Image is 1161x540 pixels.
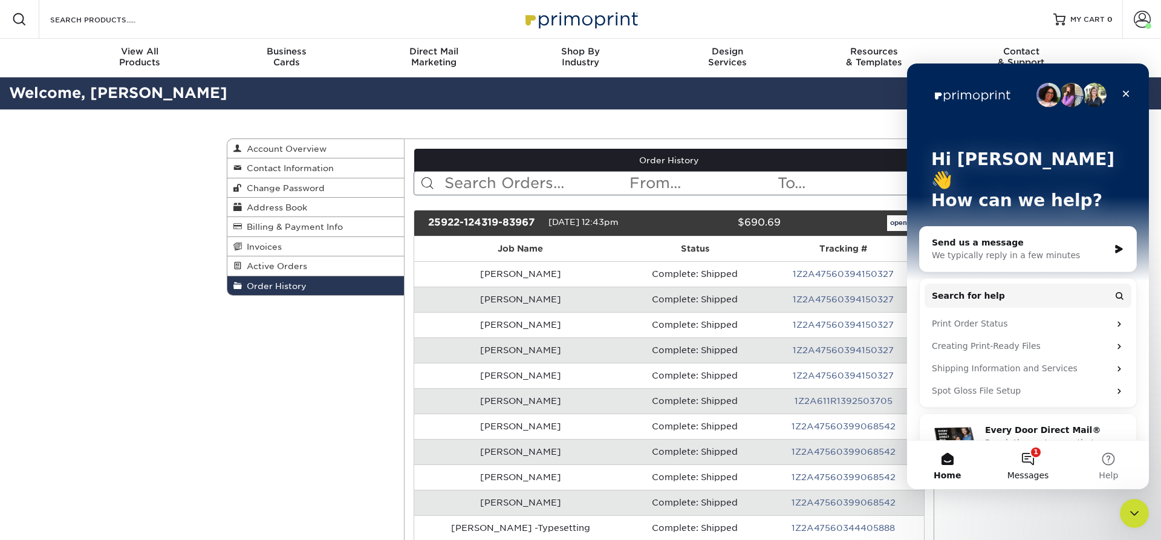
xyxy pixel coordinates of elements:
a: View AllProducts [67,39,213,77]
div: 25922-124319-83967 [419,215,548,231]
td: Complete: Shipped [627,464,763,490]
td: [PERSON_NAME] [414,490,628,515]
input: Search Orders... [443,172,629,195]
td: [PERSON_NAME] [414,388,628,414]
a: 1Z2A47560399068542 [792,472,896,482]
a: 1Z2A47560344405888 [792,523,895,533]
td: Complete: Shipped [627,490,763,515]
span: [DATE] 12:43pm [548,217,619,227]
a: Direct MailMarketing [360,39,507,77]
span: Order History [242,281,307,291]
a: Address Book [227,198,404,217]
th: Tracking # [763,236,924,261]
iframe: Intercom live chat [1120,499,1149,528]
a: Shop ByIndustry [507,39,654,77]
a: Contact Information [227,158,404,178]
a: 1Z2A47560394150327 [793,269,894,279]
a: Change Password [227,178,404,198]
td: [PERSON_NAME] [414,414,628,439]
a: 1Z2A47560394150327 [793,320,894,330]
input: To... [776,172,924,195]
span: Active Orders [242,261,307,271]
td: [PERSON_NAME] [414,312,628,337]
div: Marketing [360,46,507,68]
th: Status [627,236,763,261]
div: Cards [213,46,360,68]
a: DesignServices [654,39,801,77]
td: Complete: Shipped [627,261,763,287]
a: Order History [227,276,404,295]
span: Business [213,46,360,57]
span: MY CART [1070,15,1105,25]
td: Complete: Shipped [627,312,763,337]
a: Order History [414,149,925,172]
td: Complete: Shipped [627,388,763,414]
a: 1Z2A47560394150327 [793,371,894,380]
div: Products [67,46,213,68]
th: Job Name [414,236,628,261]
a: Contact& Support [948,39,1094,77]
input: From... [628,172,776,195]
td: [PERSON_NAME] [414,261,628,287]
td: [PERSON_NAME] [414,337,628,363]
a: 1Z2A47560399068542 [792,447,896,457]
td: Complete: Shipped [627,337,763,363]
a: 1Z2A47560399068542 [792,498,896,507]
td: [PERSON_NAME] [414,464,628,490]
td: Complete: Shipped [627,363,763,388]
a: Resources& Templates [801,39,948,77]
span: Contact [948,46,1094,57]
span: View All [67,46,213,57]
span: Direct Mail [360,46,507,57]
td: [PERSON_NAME] [414,287,628,312]
a: BusinessCards [213,39,360,77]
a: 1Z2A47560399068542 [792,421,896,431]
span: Invoices [242,242,282,252]
a: Account Overview [227,139,404,158]
a: Billing & Payment Info [227,217,404,236]
td: Complete: Shipped [627,439,763,464]
a: open [887,215,910,231]
div: & Support [948,46,1094,68]
td: Complete: Shipped [627,414,763,439]
span: Change Password [242,183,325,193]
span: Resources [801,46,948,57]
div: Industry [507,46,654,68]
div: $690.69 [660,215,789,231]
a: 1Z2A47560394150327 [793,345,894,355]
span: Address Book [242,203,307,212]
div: Services [654,46,801,68]
td: Complete: Shipped [627,287,763,312]
span: Design [654,46,801,57]
div: & Templates [801,46,948,68]
iframe: Intercom live chat [907,63,1149,489]
img: Primoprint [520,6,641,32]
span: Shop By [507,46,654,57]
span: 0 [1107,15,1113,24]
